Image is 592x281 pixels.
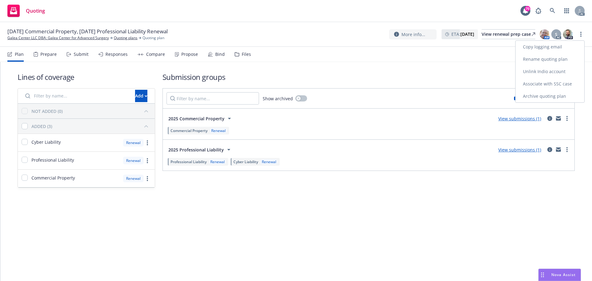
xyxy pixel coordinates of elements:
a: Unlink Indio account [516,65,584,78]
span: Professional Liability [31,157,74,163]
a: Report a Bug [532,5,545,17]
button: Add [135,90,147,102]
a: more [577,31,585,38]
a: Copy logging email [516,41,584,53]
span: More info... [401,31,425,38]
strong: [DATE] [460,31,474,37]
a: Quoting [5,2,47,19]
img: photo [540,29,549,39]
div: Drag to move [539,269,546,281]
a: View submissions (1) [498,147,541,153]
span: 2025 Professional Liability [168,147,224,153]
a: Archive quoting plan [516,90,584,102]
a: Search [546,5,559,17]
div: Renewal [210,128,227,133]
span: Commercial Property [31,175,75,181]
a: Rename quoting plan [516,53,584,65]
a: Galea Center LLC DBA: Galea Center for Advanced Surgery [7,35,109,41]
div: Bind [215,52,225,57]
div: Renewal [123,139,144,147]
div: Renewal [123,157,144,164]
div: Files [242,52,251,57]
button: Nova Assist [538,269,581,281]
input: Filter by name... [22,90,131,102]
a: circleInformation [546,146,553,153]
a: Associate with SSC case [516,78,584,90]
span: Cyber Liability [233,159,258,164]
div: Plan [15,52,24,57]
div: Renewal [123,175,144,182]
span: 2025 Commercial Property [168,115,224,122]
a: View submissions (1) [498,116,541,122]
div: Prepare [40,52,57,57]
span: ETA : [451,31,474,37]
a: more [144,175,151,182]
a: Quoting plans [114,35,138,41]
button: More info... [389,29,437,39]
h1: Lines of coverage [18,72,155,82]
button: 2025 Commercial Property [166,112,235,125]
div: Renewal [261,159,277,164]
span: Show archived [263,95,293,102]
div: Responses [105,52,128,57]
span: Professional Liability [171,159,207,164]
span: Cyber Liability [31,139,61,145]
button: 2025 Professional Liability [166,143,234,156]
span: Commercial Property [171,128,208,133]
div: Propose [181,52,198,57]
h1: Submission groups [162,72,575,82]
div: Submit [74,52,88,57]
span: Quoting [26,8,45,13]
span: Quoting plan [142,35,164,41]
div: Renewal [209,159,226,164]
a: more [563,115,571,122]
button: ADDED (3) [31,121,151,131]
button: NOT ADDED (0) [31,106,151,116]
div: ADDED (3) [31,123,52,130]
div: NOT ADDED (0) [31,108,63,114]
a: more [563,146,571,153]
a: mail [555,115,562,122]
a: View renewal prep case [482,29,535,39]
div: 70 [525,6,530,11]
img: photo [563,29,573,39]
span: [DATE] Commercial Property, [DATE] Professional Liability Renewal [7,28,168,35]
div: View renewal prep case [482,30,535,39]
a: more [144,157,151,164]
div: Limits added [514,96,542,101]
div: Compare [146,52,165,57]
span: Nova Assist [551,272,576,277]
a: mail [555,146,562,153]
a: more [144,139,151,147]
span: S [555,31,557,38]
input: Filter by name... [166,92,259,105]
a: Switch app [561,5,573,17]
a: circleInformation [546,115,553,122]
